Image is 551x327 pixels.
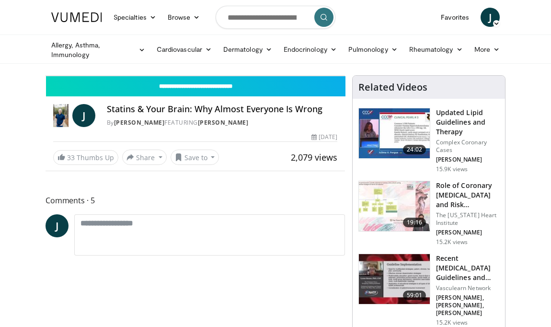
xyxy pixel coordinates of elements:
a: Cardiovascular [151,40,218,59]
button: Save to [171,150,219,165]
p: [PERSON_NAME] [436,156,499,163]
a: Browse [162,8,206,27]
div: By FEATURING [107,118,337,127]
a: Dermatology [218,40,278,59]
a: 33 Thumbs Up [53,150,118,165]
h3: Role of Coronary [MEDICAL_DATA] and Risk Stratification [436,181,499,210]
a: Favorites [435,8,475,27]
a: J [481,8,500,27]
span: 2,079 views [291,152,337,163]
span: 59:01 [403,291,426,300]
a: J [46,214,69,237]
a: [PERSON_NAME] [198,118,249,127]
span: 24:02 [403,145,426,154]
p: Complex Coronary Cases [436,139,499,154]
div: [DATE] [311,133,337,141]
img: VuMedi Logo [51,12,102,22]
img: 87825f19-cf4c-4b91-bba1-ce218758c6bb.150x105_q85_crop-smart_upscale.jpg [359,254,430,304]
h4: Statins & Your Brain: Why Almost Everyone Is Wrong [107,104,337,115]
p: Vasculearn Network [436,284,499,292]
p: The [US_STATE] Heart Institute [436,211,499,227]
p: [PERSON_NAME], [PERSON_NAME], [PERSON_NAME] [436,294,499,317]
h4: Related Videos [358,82,427,93]
p: [PERSON_NAME] [436,229,499,236]
img: Dr. Jordan Rennicke [53,104,69,127]
a: Pulmonology [343,40,403,59]
a: Rheumatology [403,40,469,59]
span: Comments 5 [46,194,345,207]
a: J [72,104,95,127]
h3: Recent [MEDICAL_DATA] Guidelines and Integration into Clinical Practice [436,254,499,282]
span: 19:16 [403,218,426,227]
a: More [469,40,505,59]
a: [PERSON_NAME] [114,118,165,127]
img: 77f671eb-9394-4acc-bc78-a9f077f94e00.150x105_q85_crop-smart_upscale.jpg [359,108,430,158]
a: Specialties [108,8,162,27]
input: Search topics, interventions [216,6,335,29]
a: 59:01 Recent [MEDICAL_DATA] Guidelines and Integration into Clinical Practice Vasculearn Network ... [358,254,499,327]
span: 33 [67,153,75,162]
a: 19:16 Role of Coronary [MEDICAL_DATA] and Risk Stratification The [US_STATE] Heart Institute [PER... [358,181,499,246]
h3: Updated Lipid Guidelines and Therapy [436,108,499,137]
p: 15.2K views [436,238,468,246]
button: Share [122,150,167,165]
p: 15.2K views [436,319,468,327]
a: Endocrinology [278,40,343,59]
p: 15.9K views [436,165,468,173]
a: Allergy, Asthma, Immunology [46,40,151,59]
a: 24:02 Updated Lipid Guidelines and Therapy Complex Coronary Cases [PERSON_NAME] 15.9K views [358,108,499,173]
img: 1efa8c99-7b8a-4ab5-a569-1c219ae7bd2c.150x105_q85_crop-smart_upscale.jpg [359,181,430,231]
